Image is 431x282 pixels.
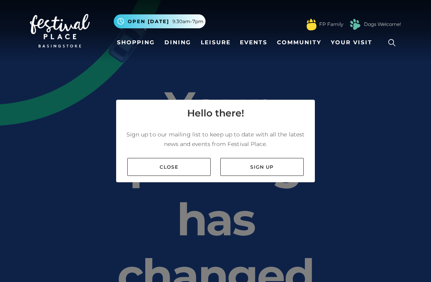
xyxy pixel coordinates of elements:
[172,18,204,25] span: 9.30am-7pm
[114,14,206,28] button: Open [DATE] 9.30am-7pm
[127,158,211,176] a: Close
[237,35,271,50] a: Events
[161,35,194,50] a: Dining
[274,35,324,50] a: Community
[114,35,158,50] a: Shopping
[187,106,244,120] h4: Hello there!
[198,35,234,50] a: Leisure
[128,18,169,25] span: Open [DATE]
[123,130,308,149] p: Sign up to our mailing list to keep up to date with all the latest news and events from Festival ...
[328,35,380,50] a: Your Visit
[220,158,304,176] a: Sign up
[30,14,90,47] img: Festival Place Logo
[319,21,343,28] a: FP Family
[331,38,372,47] span: Your Visit
[364,21,401,28] a: Dogs Welcome!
